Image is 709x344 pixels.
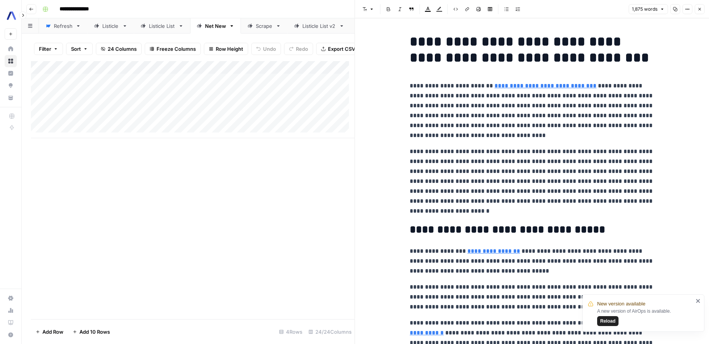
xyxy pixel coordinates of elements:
a: Opportunities [5,79,17,92]
a: Scrape [241,18,287,34]
div: Scrape [256,22,273,30]
div: A new version of AirOps is available. [597,308,693,326]
button: Freeze Columns [145,43,201,55]
span: 24 Columns [108,45,137,53]
a: Listicle List [134,18,190,34]
div: Listicle List [149,22,175,30]
span: Add Row [42,328,63,336]
span: New version available [597,300,645,308]
span: Row Height [216,45,243,53]
div: 24/24 Columns [305,326,355,338]
a: Listicle List v2 [287,18,351,34]
a: Settings [5,292,17,304]
span: Add 10 Rows [79,328,110,336]
div: Net New [205,22,226,30]
button: Workspace: AssemblyAI [5,6,17,25]
a: Refresh [39,18,87,34]
span: Filter [39,45,51,53]
button: Export CSV [316,43,360,55]
a: Your Data [5,92,17,104]
button: 24 Columns [96,43,142,55]
span: Sort [71,45,81,53]
div: 4 Rows [276,326,305,338]
div: Refresh [54,22,73,30]
button: Help + Support [5,329,17,341]
a: Learning Hub [5,317,17,329]
a: Listicle [87,18,134,34]
img: AssemblyAI Logo [5,9,18,23]
button: Filter [34,43,63,55]
div: Listicle List v2 [302,22,336,30]
button: 1,875 words [628,4,668,14]
span: Freeze Columns [157,45,196,53]
button: Row Height [204,43,248,55]
button: Redo [284,43,313,55]
span: Export CSV [328,45,355,53]
a: Net New [190,18,241,34]
a: Insights [5,67,17,79]
button: Reload [597,316,619,326]
span: Undo [263,45,276,53]
span: Reload [600,318,615,325]
button: Undo [251,43,281,55]
a: Browse [5,55,17,67]
a: Home [5,43,17,55]
div: Listicle [102,22,119,30]
button: Sort [66,43,93,55]
span: Redo [296,45,308,53]
button: Add Row [31,326,68,338]
span: 1,875 words [632,6,657,13]
a: Usage [5,304,17,317]
button: close [696,298,701,304]
button: Add 10 Rows [68,326,115,338]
